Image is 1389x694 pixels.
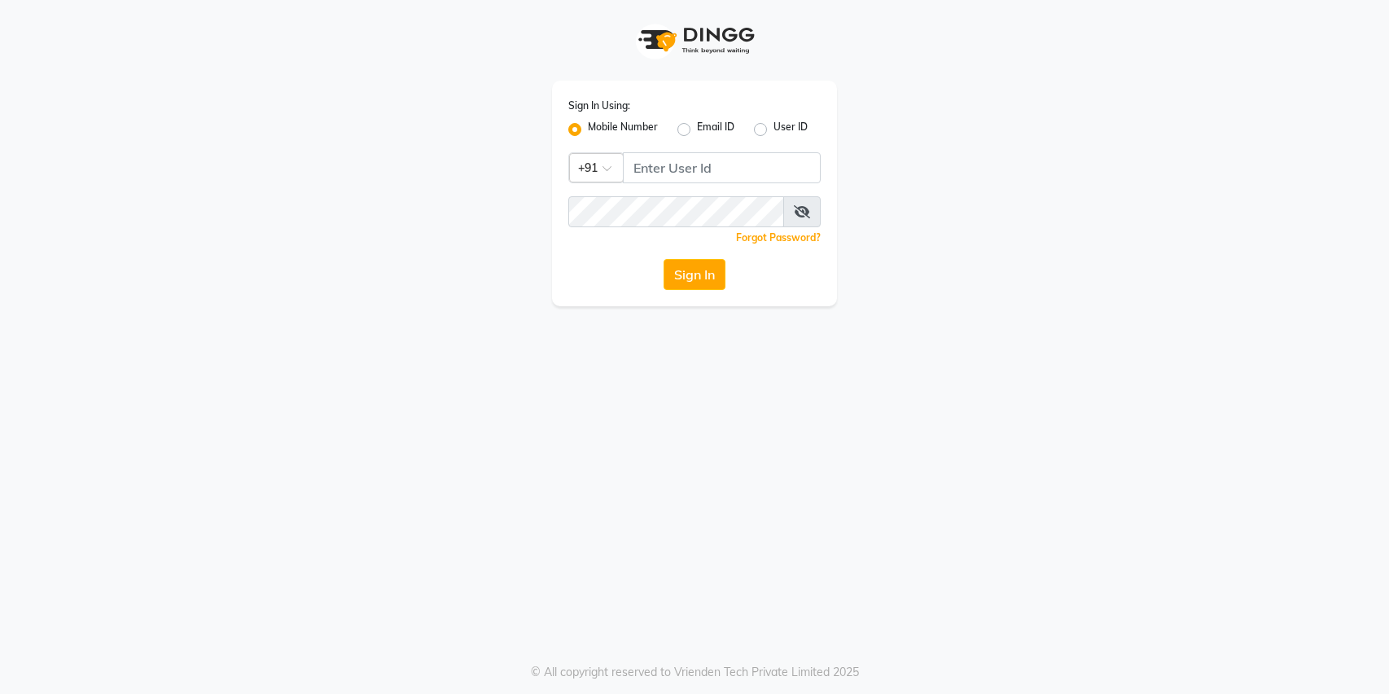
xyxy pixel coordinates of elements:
[588,120,658,139] label: Mobile Number
[568,99,630,113] label: Sign In Using:
[629,16,760,64] img: logo1.svg
[623,152,821,183] input: Username
[568,196,784,227] input: Username
[736,231,821,244] a: Forgot Password?
[664,259,725,290] button: Sign In
[773,120,808,139] label: User ID
[697,120,734,139] label: Email ID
